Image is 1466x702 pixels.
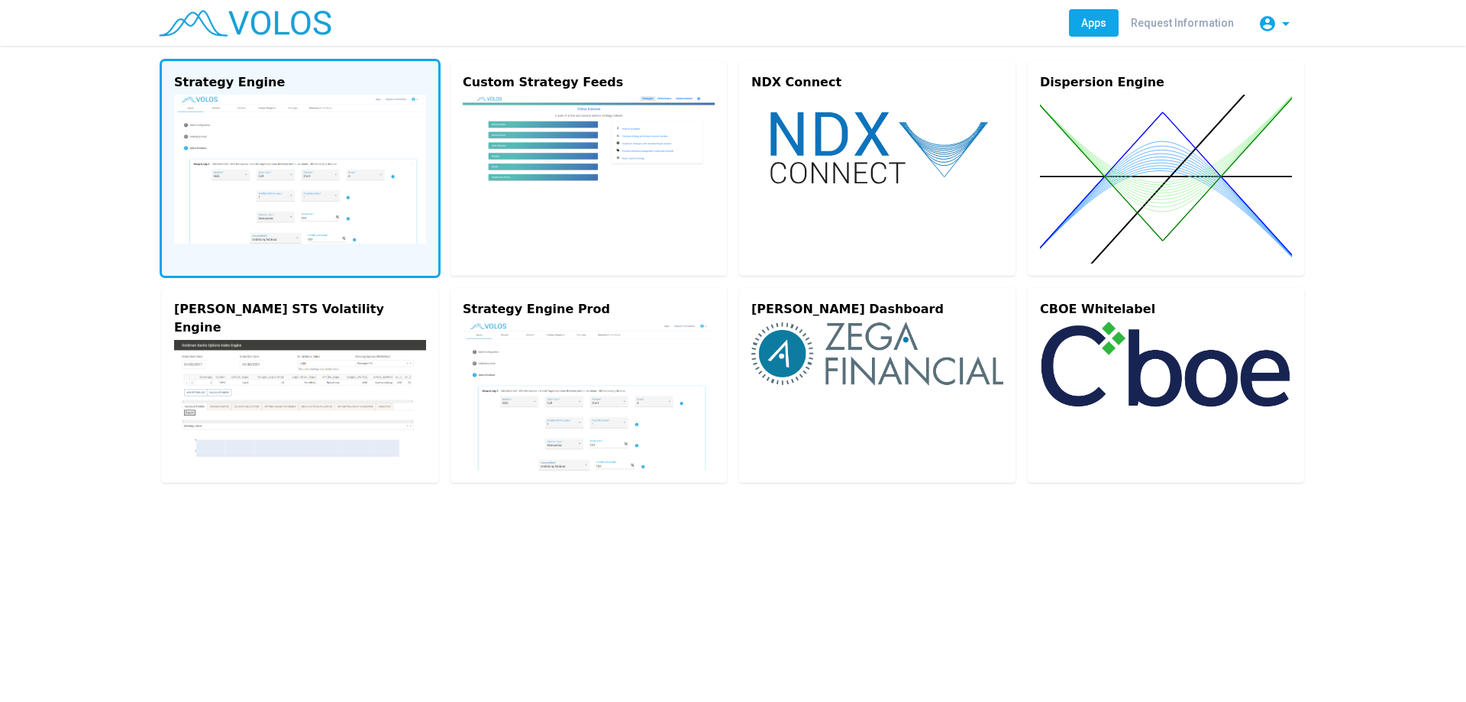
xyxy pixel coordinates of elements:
img: custom.png [463,95,715,215]
img: ndx-connect.svg [751,95,1003,199]
img: gs-engine.png [174,340,426,457]
div: Strategy Engine [174,73,426,92]
div: CBOE Whitelabel [1040,300,1292,319]
img: dispersion.svg [1040,95,1292,264]
a: Request Information [1119,9,1246,37]
mat-icon: account_circle [1258,15,1277,33]
div: Custom Strategy Feeds [463,73,715,92]
a: Apps [1069,9,1119,37]
span: Request Information [1131,17,1234,29]
img: cboe-logo.png [1040,322,1292,407]
mat-icon: arrow_drop_down [1277,15,1295,33]
div: Dispersion Engine [1040,73,1292,92]
img: strategy-engine.png [174,95,426,244]
div: NDX Connect [751,73,1003,92]
div: [PERSON_NAME] STS Volatility Engine [174,300,426,337]
div: Strategy Engine Prod [463,300,715,319]
span: Apps [1081,17,1106,29]
img: zega-logo.png [751,322,1003,386]
img: strategy-engine.png [463,322,715,471]
div: [PERSON_NAME] Dashboard [751,300,1003,319]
